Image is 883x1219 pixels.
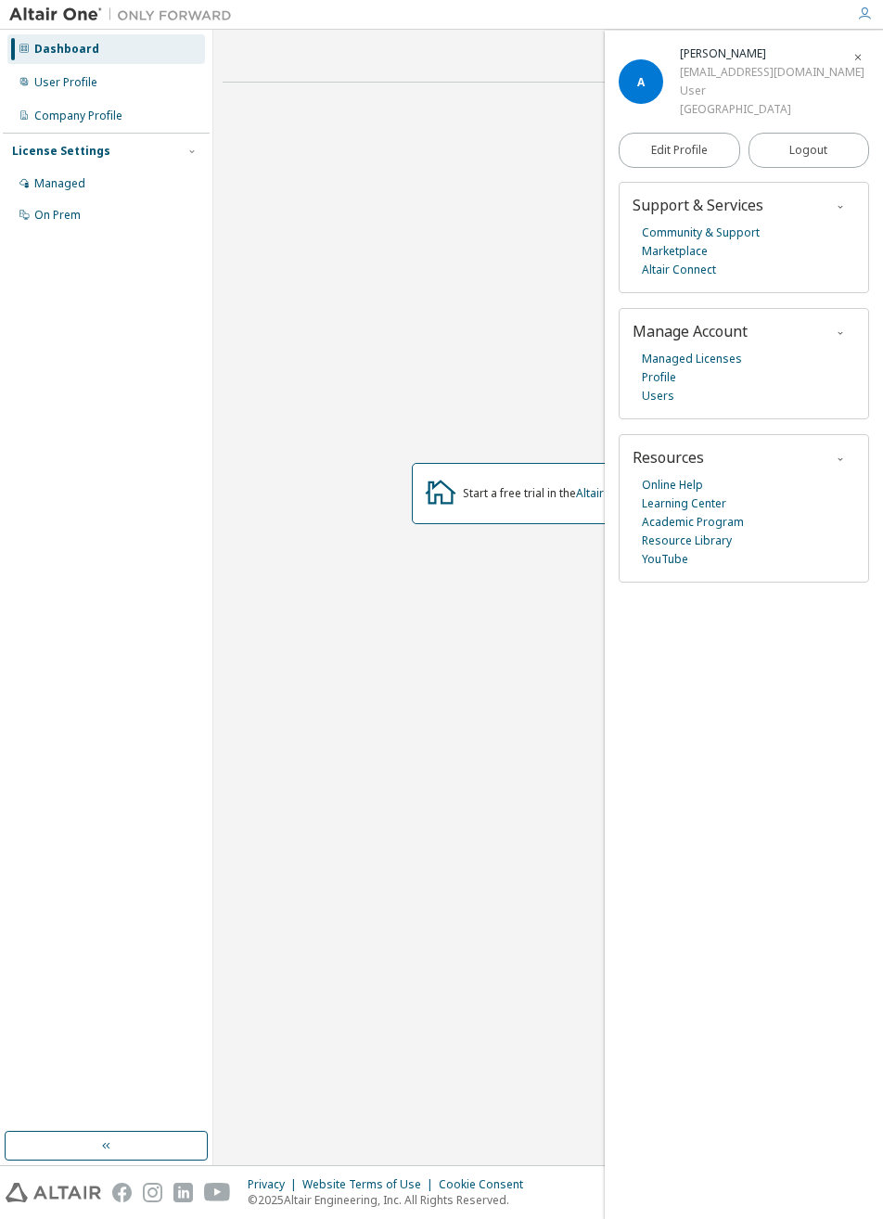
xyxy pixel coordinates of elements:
div: Privacy [248,1177,302,1192]
a: Edit Profile [619,133,740,168]
a: Resource Library [642,532,732,550]
div: Company Profile [34,109,122,123]
img: Altair One [9,6,241,24]
a: Altair Marketplace [576,485,672,501]
div: Alhanouf Alhussan [680,45,864,63]
a: YouTube [642,550,688,569]
a: Online Help [642,476,703,494]
a: Altair Connect [642,261,716,279]
div: [EMAIL_ADDRESS][DOMAIN_NAME] [680,63,864,82]
p: © 2025 Altair Engineering, Inc. All Rights Reserved. [248,1192,534,1208]
span: Resources [633,447,704,468]
div: On Prem [34,208,81,223]
img: youtube.svg [204,1183,231,1202]
button: Logout [749,133,870,168]
a: Marketplace [642,242,708,261]
span: Edit Profile [651,143,708,158]
div: Dashboard [34,42,99,57]
span: A [637,74,645,90]
div: User [680,82,864,100]
img: facebook.svg [112,1183,132,1202]
div: Managed [34,176,85,191]
span: Support & Services [633,195,763,215]
div: License Settings [12,144,110,159]
a: Academic Program [642,513,744,532]
div: Cookie Consent [439,1177,534,1192]
a: Community & Support [642,224,760,242]
span: Logout [789,141,827,160]
img: instagram.svg [143,1183,162,1202]
img: linkedin.svg [173,1183,193,1202]
span: Manage Account [633,321,748,341]
a: Users [642,387,674,405]
div: Start a free trial in the [463,486,672,501]
a: Learning Center [642,494,726,513]
a: Profile [642,368,676,387]
div: Website Terms of Use [302,1177,439,1192]
div: [GEOGRAPHIC_DATA] [680,100,864,119]
div: User Profile [34,75,97,90]
a: Managed Licenses [642,350,742,368]
img: altair_logo.svg [6,1183,101,1202]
